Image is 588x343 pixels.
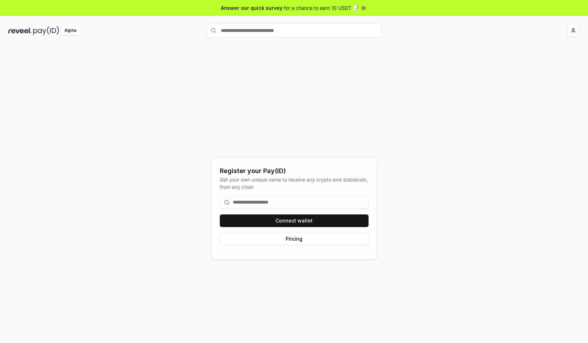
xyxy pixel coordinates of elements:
[220,176,369,191] div: Get your own unique name to receive any crypto and stablecoin, from any chain
[284,4,359,12] span: for a chance to earn 10 USDT 📝
[221,4,282,12] span: Answer our quick survey
[220,233,369,245] button: Pricing
[220,166,369,176] div: Register your Pay(ID)
[61,26,80,35] div: Alpha
[8,26,32,35] img: reveel_dark
[220,214,369,227] button: Connect wallet
[33,26,59,35] img: pay_id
